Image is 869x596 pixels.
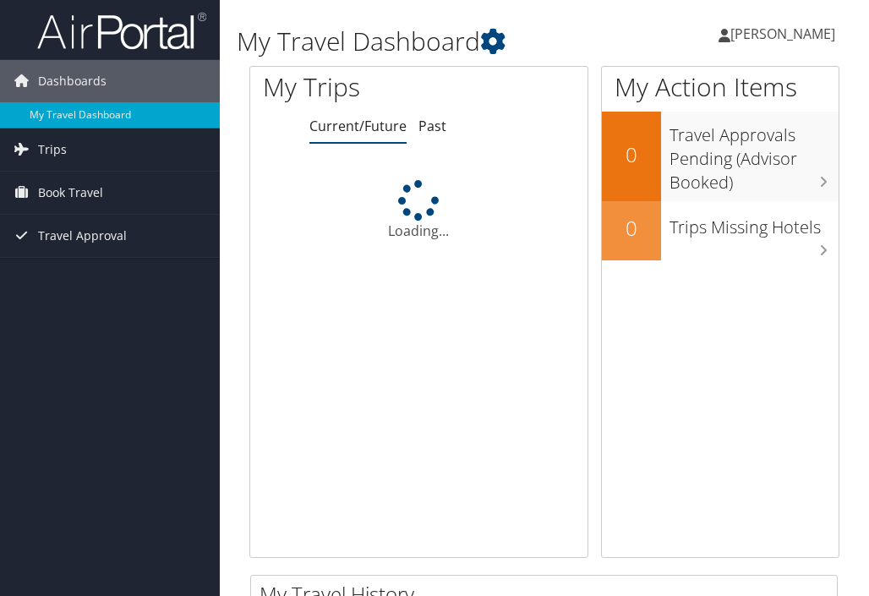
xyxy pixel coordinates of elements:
a: Past [418,117,446,135]
div: Loading... [250,180,588,241]
span: [PERSON_NAME] [730,25,835,43]
h3: Travel Approvals Pending (Advisor Booked) [670,115,839,194]
span: Book Travel [38,172,103,214]
a: [PERSON_NAME] [719,8,852,59]
h1: My Action Items [602,69,839,105]
span: Trips [38,128,67,171]
a: Current/Future [309,117,407,135]
h1: My Travel Dashboard [237,24,647,59]
a: 0Travel Approvals Pending (Advisor Booked) [602,112,839,200]
span: Dashboards [38,60,107,102]
a: 0Trips Missing Hotels [602,201,839,260]
h1: My Trips [263,69,434,105]
h3: Trips Missing Hotels [670,207,839,239]
h2: 0 [602,214,661,243]
span: Travel Approval [38,215,127,257]
img: airportal-logo.png [37,11,206,51]
h2: 0 [602,140,661,169]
